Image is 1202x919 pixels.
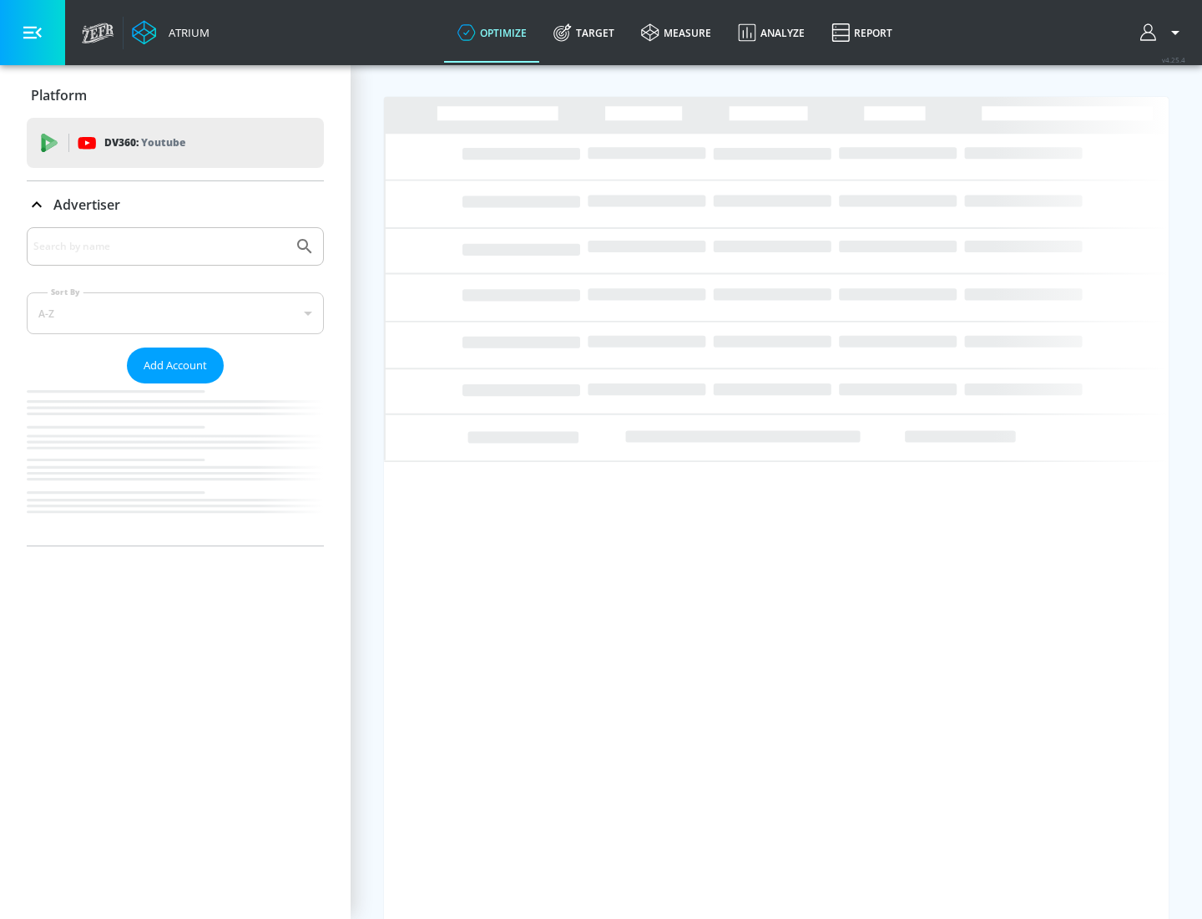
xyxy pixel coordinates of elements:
[27,72,324,119] div: Platform
[628,3,725,63] a: measure
[48,287,83,297] label: Sort By
[144,356,207,375] span: Add Account
[141,134,185,151] p: Youtube
[725,3,818,63] a: Analyze
[162,25,210,40] div: Atrium
[33,236,286,257] input: Search by name
[27,292,324,334] div: A-Z
[132,20,210,45] a: Atrium
[27,383,324,546] nav: list of Advertiser
[104,134,185,152] p: DV360:
[818,3,906,63] a: Report
[53,195,120,214] p: Advertiser
[540,3,628,63] a: Target
[127,348,224,383] button: Add Account
[27,227,324,546] div: Advertiser
[31,86,87,104] p: Platform
[27,118,324,168] div: DV360: Youtube
[1162,55,1185,64] span: v 4.25.4
[27,181,324,228] div: Advertiser
[444,3,540,63] a: optimize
